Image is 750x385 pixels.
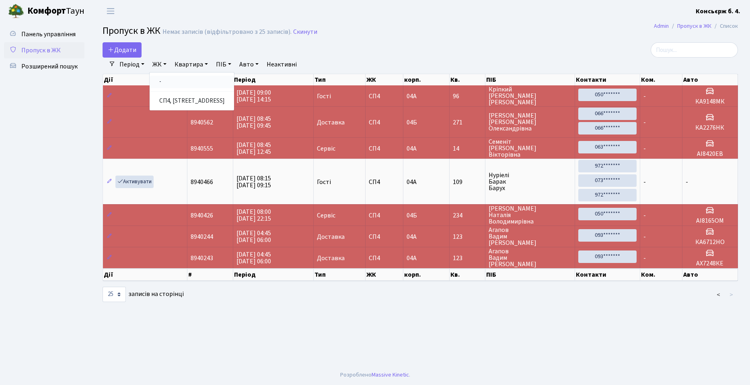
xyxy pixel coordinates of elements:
[317,93,331,99] span: Гості
[369,212,399,219] span: СП4
[643,92,646,101] span: -
[103,74,187,85] th: Дії
[108,46,136,54] span: Додати
[712,288,725,302] a: <
[575,74,640,85] th: Контакти
[369,145,399,152] span: СП4
[187,269,233,281] th: #
[696,7,740,16] b: Консьєрж б. 4.
[686,150,734,158] h5: АІ8420ЕВ
[21,62,78,71] span: Розширений пошук
[233,269,314,281] th: Період
[317,145,335,152] span: Сервіс
[643,211,646,220] span: -
[103,24,160,38] span: Пропуск в ЖК
[686,238,734,246] h5: КА6712НО
[103,287,184,302] label: записів на сторінці
[453,145,481,152] span: 14
[450,74,485,85] th: Кв.
[407,254,417,263] span: 04А
[682,269,738,281] th: Авто
[643,118,646,127] span: -
[686,98,734,106] h5: КА9148МК
[233,74,314,85] th: Період
[191,211,213,220] span: 8940426
[149,58,170,71] a: ЖК
[171,58,211,71] a: Квартира
[21,46,61,55] span: Пропуск в ЖК
[366,74,403,85] th: ЖК
[489,172,572,191] span: Нуріелі Барак Барух
[686,217,734,225] h5: АІ8165ОМ
[489,86,572,106] span: Кріпкий [PERSON_NAME] [PERSON_NAME]
[150,76,234,88] a: -
[191,254,213,263] span: 8940243
[236,58,262,71] a: Авто
[651,42,738,58] input: Пошук...
[317,255,345,261] span: Доставка
[369,119,399,126] span: СП4
[642,18,750,35] nav: breadcrumb
[489,139,572,158] span: Семеніт [PERSON_NAME] Вікторівна
[236,141,271,156] span: [DATE] 08:45 [DATE] 12:45
[317,234,345,240] span: Доставка
[453,93,481,99] span: 96
[640,269,682,281] th: Ком.
[711,22,738,31] li: Список
[407,92,417,101] span: 04А
[489,112,572,132] span: [PERSON_NAME] [PERSON_NAME] Олександрівна
[103,42,142,58] a: Додати
[453,179,481,185] span: 109
[236,229,271,244] span: [DATE] 04:45 [DATE] 06:00
[293,28,317,36] a: Скинути
[696,6,740,16] a: Консьєрж б. 4.
[407,118,417,127] span: 04Б
[191,144,213,153] span: 8940555
[369,93,399,99] span: СП4
[575,269,640,281] th: Контакти
[236,207,271,223] span: [DATE] 08:00 [DATE] 22:15
[407,178,417,186] span: 04А
[317,212,335,219] span: Сервіс
[372,371,409,379] a: Massive Kinetic
[116,58,148,71] a: Період
[366,269,403,281] th: ЖК
[407,232,417,241] span: 04А
[27,4,84,18] span: Таун
[236,88,271,104] span: [DATE] 09:00 [DATE] 14:15
[489,248,572,267] span: Агапов Вадим [PERSON_NAME]
[403,269,450,281] th: корп.
[453,212,481,219] span: 234
[8,3,24,19] img: logo.png
[115,176,154,188] a: Активувати
[103,269,187,281] th: Дії
[340,371,410,379] div: Розроблено .
[236,250,271,266] span: [DATE] 04:45 [DATE] 06:00
[191,178,213,186] span: 8940466
[21,30,76,39] span: Панель управління
[489,227,572,246] span: Агапов Вадим [PERSON_NAME]
[150,95,234,108] a: СП4, [STREET_ADDRESS]
[191,118,213,127] span: 8940562
[654,22,669,30] a: Admin
[263,58,300,71] a: Неактивні
[4,58,84,75] a: Розширений пошук
[485,269,575,281] th: ПІБ
[369,234,399,240] span: СП4
[369,179,399,185] span: СП4
[27,4,66,17] b: Комфорт
[489,205,572,225] span: [PERSON_NAME] Наталія Володимирівна
[453,255,481,261] span: 123
[317,119,345,126] span: Доставка
[643,178,646,186] span: -
[643,144,646,153] span: -
[677,22,711,30] a: Пропуск в ЖК
[407,144,417,153] span: 04А
[236,174,271,190] span: [DATE] 08:15 [DATE] 09:15
[407,211,417,220] span: 04Б
[686,260,734,267] h5: АХ7248КЕ
[4,26,84,42] a: Панель управління
[191,232,213,241] span: 8940244
[314,74,366,85] th: Тип
[403,74,450,85] th: корп.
